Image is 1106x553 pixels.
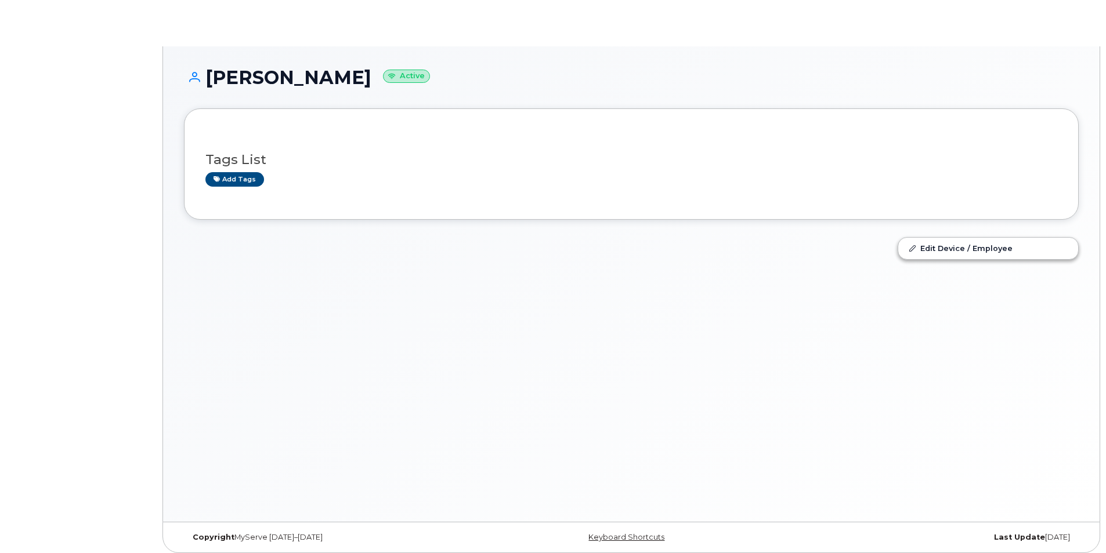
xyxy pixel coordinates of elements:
[898,238,1078,259] a: Edit Device / Employee
[193,533,234,541] strong: Copyright
[994,533,1045,541] strong: Last Update
[780,533,1079,542] div: [DATE]
[205,172,264,187] a: Add tags
[383,70,430,83] small: Active
[205,152,1057,167] h3: Tags List
[588,533,664,541] a: Keyboard Shortcuts
[184,533,482,542] div: MyServe [DATE]–[DATE]
[184,67,1079,88] h1: [PERSON_NAME]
